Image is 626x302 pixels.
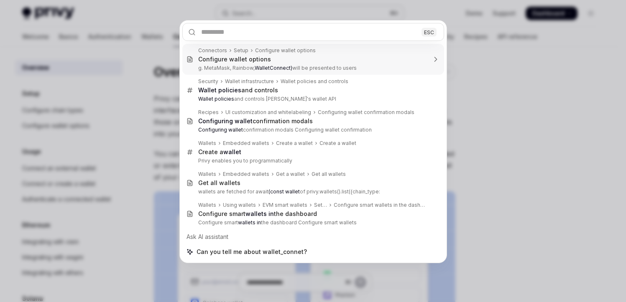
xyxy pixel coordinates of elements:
[238,219,261,226] b: wallets in
[318,109,414,116] div: Configuring wallet confirmation modals
[198,96,427,102] p: and controls [PERSON_NAME]'s wallet API
[312,171,346,178] div: Get all wallets
[198,117,253,124] b: Configuring wallet
[198,188,427,195] p: wallets are fetched for await of privy.wallets().list({chain_type:
[182,229,444,244] div: Ask AI assistant
[223,171,269,178] div: Embedded wallets
[198,109,219,116] div: Recipes
[198,86,241,94] b: Wallet policies
[234,47,248,54] div: Setup
[198,127,427,133] p: confirmation modals Configuring wallet confirmation
[225,109,311,116] div: UI customization and whitelabeling
[255,65,292,71] b: WalletConnect)
[198,65,427,71] p: g. MetaMask, Rainbow, will be presented to users
[281,78,348,85] div: Wallet policies and controls
[334,202,427,208] div: Configure smart wallets in the dashboard
[276,140,313,147] div: Create a wallet
[198,202,216,208] div: Wallets
[198,140,216,147] div: Wallets
[276,171,305,178] div: Get a wallet
[223,140,269,147] div: Embedded wallets
[198,86,278,94] div: and controls
[245,210,274,217] b: wallets in
[198,96,234,102] b: Wallet policies
[198,78,218,85] div: Security
[225,78,274,85] div: Wallet infrastructure
[198,127,243,133] b: Configuring wallet
[314,202,327,208] div: Setup
[223,148,241,155] b: wallet
[198,179,240,187] div: Get all wallets
[198,210,317,218] div: Configure smart the dashboard
[422,28,437,36] div: ESC
[198,47,227,54] div: Connectors
[198,219,427,226] p: Configure smart the dashboard Configure smart wallets
[319,140,356,147] div: Create a wallet
[268,188,300,195] b: (const wallet
[198,148,241,156] div: Create a
[198,171,216,178] div: Wallets
[198,56,271,63] div: Configure wallet options
[263,202,307,208] div: EVM smart wallets
[255,47,316,54] div: Configure wallet options
[197,248,307,256] span: Can you tell me about wallet_connet?
[223,202,256,208] div: Using wallets
[198,117,313,125] div: confirmation modals
[198,157,427,164] p: Privy enables you to programmatically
